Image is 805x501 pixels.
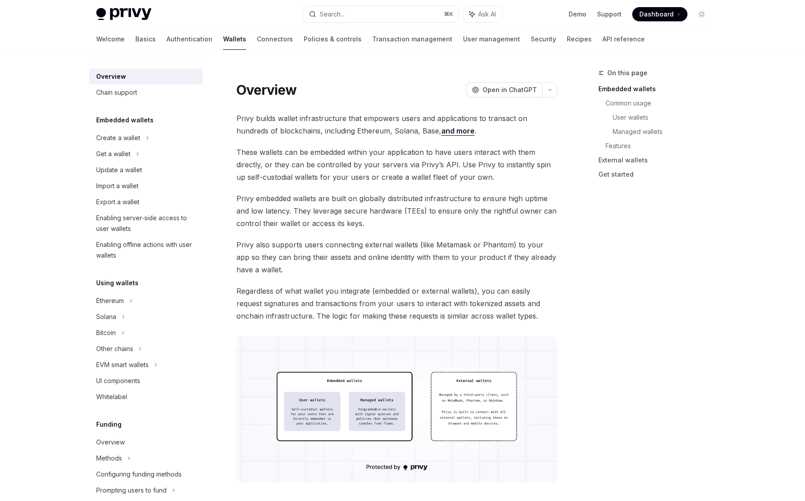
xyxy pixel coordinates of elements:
[96,311,116,322] div: Solana
[89,466,203,482] a: Configuring funding methods
[89,237,203,263] a: Enabling offline actions with user wallets
[531,28,556,50] a: Security
[96,327,116,338] div: Bitcoin
[96,295,124,306] div: Ethereum
[96,376,140,386] div: UI components
[567,28,592,50] a: Recipes
[96,87,137,98] div: Chain support
[96,469,182,480] div: Configuring funding methods
[236,112,557,137] span: Privy builds wallet infrastructure that empowers users and applications to transact on hundreds o...
[96,485,167,496] div: Prompting users to fund
[89,389,203,405] a: Whitelabel
[96,343,133,354] div: Other chains
[96,213,198,234] div: Enabling server-side access to user wallets
[96,419,122,430] h5: Funding
[606,139,716,153] a: Features
[96,197,139,207] div: Export a wallet
[96,133,140,143] div: Create a wallet
[96,149,130,159] div: Get a wallet
[89,85,203,101] a: Chain support
[569,10,586,19] a: Demo
[89,162,203,178] a: Update a wallet
[236,336,557,482] img: images/walletoverview.png
[466,82,542,97] button: Open in ChatGPT
[236,192,557,230] span: Privy embedded wallets are built on globally distributed infrastructure to ensure high uptime and...
[441,126,475,136] a: and more
[320,9,345,20] div: Search...
[236,238,557,276] span: Privy also supports users connecting external wallets (like Metamask or Phantom) to your app so t...
[613,110,716,125] a: User wallets
[304,28,362,50] a: Policies & controls
[89,194,203,210] a: Export a wallet
[695,7,709,21] button: Toggle dark mode
[444,11,453,18] span: ⌘ K
[303,6,459,22] button: Search...⌘K
[89,373,203,389] a: UI components
[639,10,674,19] span: Dashboard
[483,85,537,94] span: Open in ChatGPT
[236,285,557,322] span: Regardless of what wallet you integrate (embedded or external wallets), you can easily request si...
[96,115,154,125] h5: Embedded wallets
[89,434,203,450] a: Overview
[236,146,557,183] span: These wallets can be embedded within your application to have users interact with them directly, ...
[96,437,125,448] div: Overview
[223,28,246,50] a: Wallets
[478,10,496,19] span: Ask AI
[607,68,647,78] span: On this page
[96,71,126,82] div: Overview
[602,28,645,50] a: API reference
[236,82,297,98] h1: Overview
[96,453,122,464] div: Methods
[89,178,203,194] a: Import a wallet
[96,165,142,175] div: Update a wallet
[598,82,716,96] a: Embedded wallets
[463,28,520,50] a: User management
[89,210,203,237] a: Enabling server-side access to user wallets
[96,392,127,402] div: Whitelabel
[613,125,716,139] a: Managed wallets
[96,8,151,20] img: light logo
[167,28,212,50] a: Authentication
[257,28,293,50] a: Connectors
[135,28,156,50] a: Basics
[96,278,138,288] h5: Using wallets
[96,181,138,191] div: Import a wallet
[372,28,452,50] a: Transaction management
[606,96,716,110] a: Common usage
[598,153,716,167] a: External wallets
[632,7,687,21] a: Dashboard
[598,167,716,182] a: Get started
[96,28,125,50] a: Welcome
[96,360,149,370] div: EVM smart wallets
[96,239,198,261] div: Enabling offline actions with user wallets
[597,10,622,19] a: Support
[89,69,203,85] a: Overview
[463,6,502,22] button: Ask AI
